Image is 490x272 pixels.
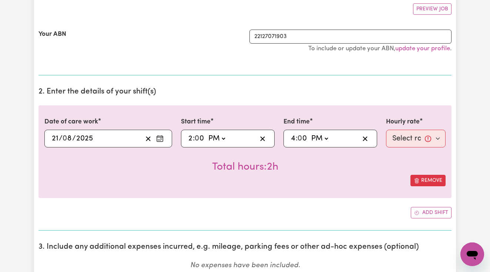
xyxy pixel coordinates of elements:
button: Enter the date of care work [154,133,166,144]
input: -- [298,133,308,144]
span: Total hours worked: 2 hours [212,162,278,172]
h2: 3. Include any additional expenses incurred, e.g. mileage, parking fees or other ad-hoc expenses ... [38,242,452,252]
span: : [296,135,298,143]
em: No expenses have been included. [190,262,300,269]
span: / [72,135,76,143]
small: To include or update your ABN, . [308,45,452,52]
input: ---- [76,133,93,144]
h2: 2. Enter the details of your shift(s) [38,87,452,96]
span: : [193,135,195,143]
span: 0 [298,135,302,142]
input: -- [291,133,296,144]
button: Add another shift [411,207,452,218]
button: Remove this shift [410,175,446,186]
input: -- [63,133,72,144]
a: update your profile [395,45,450,52]
span: 0 [63,135,67,142]
span: 0 [195,135,199,142]
button: Clear date [142,133,154,144]
iframe: Button to launch messaging window, conversation in progress [460,242,484,266]
button: Preview Job [413,3,452,15]
span: / [59,135,63,143]
input: -- [188,133,193,144]
label: End time [283,117,310,127]
label: Start time [181,117,211,127]
label: Your ABN [38,30,66,39]
label: Hourly rate [386,117,420,127]
input: -- [195,133,205,144]
label: Date of care work [44,117,98,127]
input: -- [51,133,59,144]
